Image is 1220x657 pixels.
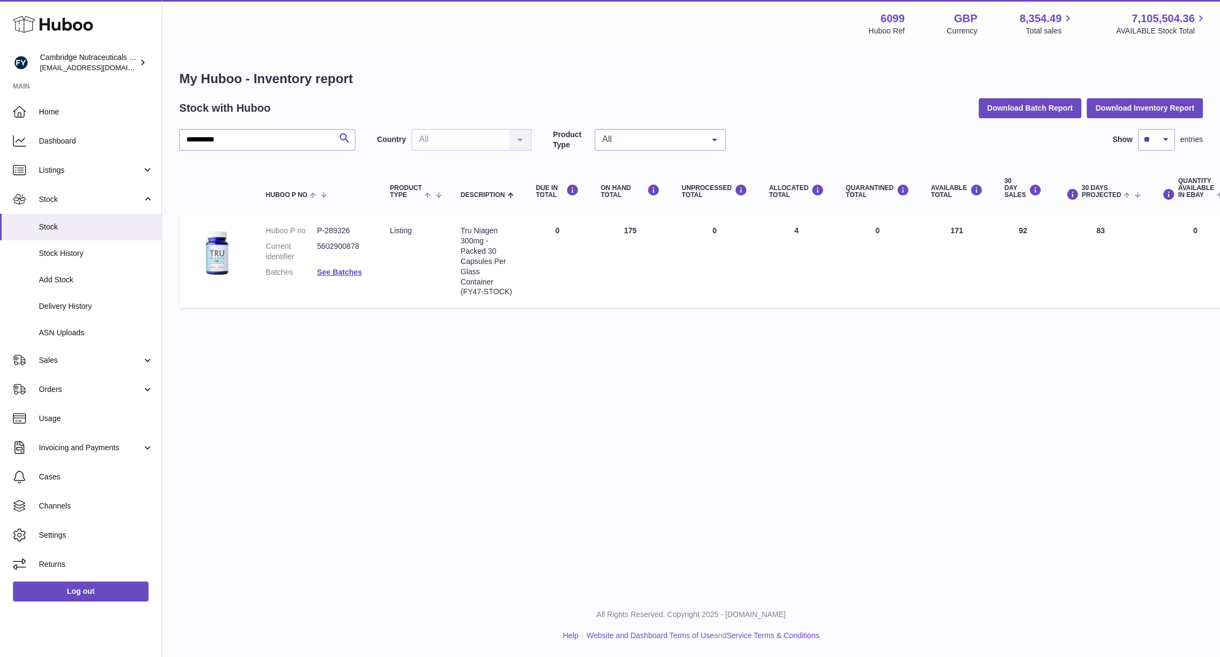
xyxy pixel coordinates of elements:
[461,192,505,199] span: Description
[671,215,758,308] td: 0
[39,472,153,482] span: Cases
[931,184,983,199] div: AVAILABLE Total
[39,248,153,259] span: Stock History
[583,631,819,641] li: and
[758,215,835,308] td: 4
[39,301,153,311] span: Delivery History
[39,559,153,570] span: Returns
[461,226,514,297] div: Tru Niagen 300mg - Packed 30 Capsules Per Glass Container (FY47-STOCK)
[563,631,578,640] a: Help
[1020,11,1062,26] span: 8,354.49
[266,267,317,277] dt: Batches
[39,275,153,285] span: Add Stock
[13,581,149,601] a: Log out
[266,226,317,236] dt: Huboo P no
[317,241,368,262] dd: 5602900878
[599,134,704,145] span: All
[1178,178,1214,199] span: Quantity Available in eBay
[590,215,671,308] td: 175
[39,328,153,338] span: ASN Uploads
[266,192,307,199] span: Huboo P no
[1004,178,1041,199] div: 30 DAY SALES
[536,184,579,199] div: DUE IN TOTAL
[880,11,905,26] strong: 6099
[920,215,994,308] td: 171
[726,631,819,640] a: Service Terms & Conditions
[1116,26,1207,36] span: AVAILABLE Stock Total
[39,501,153,511] span: Channels
[39,194,142,205] span: Stock
[317,226,368,236] dd: P-289326
[601,184,660,199] div: ON HAND Total
[769,184,824,199] div: ALLOCATED Total
[1026,26,1074,36] span: Total sales
[1113,134,1133,145] label: Show
[868,26,905,36] div: Huboo Ref
[553,130,589,150] label: Product Type
[979,98,1082,118] button: Download Batch Report
[954,11,977,26] strong: GBP
[1180,134,1203,145] span: entries
[1020,11,1074,36] a: 8,354.49 Total sales
[266,241,317,262] dt: Current identifier
[190,226,244,280] img: product image
[39,443,142,453] span: Invoicing and Payments
[39,414,153,424] span: Usage
[846,184,909,199] div: QUARANTINED Total
[1087,98,1203,118] button: Download Inventory Report
[390,185,422,199] span: Product Type
[317,268,362,276] a: See Batches
[682,184,747,199] div: UNPROCESSED Total
[179,70,1203,87] h1: My Huboo - Inventory report
[39,136,153,146] span: Dashboard
[39,107,153,117] span: Home
[39,530,153,540] span: Settings
[1116,11,1207,36] a: 7,105,504.36 AVAILABLE Stock Total
[39,222,153,232] span: Stock
[390,226,412,235] span: listing
[377,134,406,145] label: Country
[40,63,159,72] span: [EMAIL_ADDRESS][DOMAIN_NAME]
[587,631,714,640] a: Website and Dashboard Terms of Use
[525,215,590,308] td: 0
[1052,215,1149,308] td: 83
[39,355,142,365] span: Sales
[1081,185,1121,199] span: 30 DAYS PROJECTED
[39,384,142,395] span: Orders
[1131,11,1195,26] span: 7,105,504.36
[13,55,29,71] img: huboo@camnutra.com
[993,215,1052,308] td: 92
[947,26,978,36] div: Currency
[171,609,1211,620] p: All Rights Reserved. Copyright 2025 - [DOMAIN_NAME]
[40,52,137,73] div: Cambridge Nutraceuticals Ltd
[875,226,880,235] span: 0
[39,165,142,175] span: Listings
[179,101,271,116] h2: Stock with Huboo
